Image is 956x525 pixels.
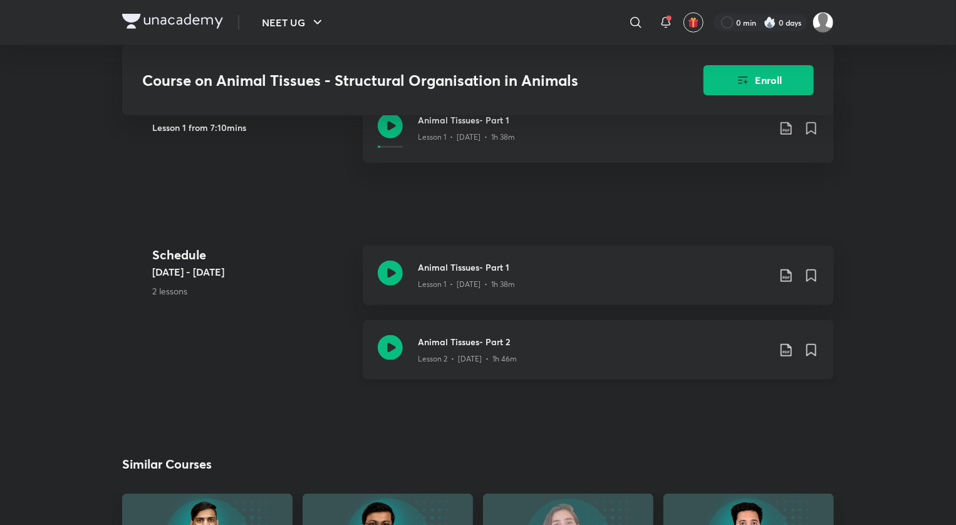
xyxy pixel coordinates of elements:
[152,284,353,298] p: 2 lessons
[813,12,834,33] img: Palak Singh
[152,121,353,134] h5: Lesson 1 from 7:10mins
[418,113,769,127] h3: Animal Tissues- Part 1
[683,13,704,33] button: avatar
[418,353,517,365] p: Lesson 2 • [DATE] • 1h 46m
[254,10,333,35] button: NEET UG
[122,455,212,474] h2: Similar Courses
[418,132,515,143] p: Lesson 1 • [DATE] • 1h 38m
[764,16,776,29] img: streak
[363,246,834,320] a: Animal Tissues- Part 1Lesson 1 • [DATE] • 1h 38m
[704,65,814,95] button: Enroll
[152,246,353,264] h4: Schedule
[418,261,769,274] h3: Animal Tissues- Part 1
[142,71,633,90] h3: Course on Animal Tissues - Structural Organisation in Animals
[418,335,769,348] h3: Animal Tissues- Part 2
[363,320,834,395] a: Animal Tissues- Part 2Lesson 2 • [DATE] • 1h 46m
[152,264,353,279] h5: [DATE] - [DATE]
[363,98,834,178] a: Animal Tissues- Part 1Lesson 1 • [DATE] • 1h 38m
[122,14,223,32] a: Company Logo
[418,279,515,290] p: Lesson 1 • [DATE] • 1h 38m
[122,14,223,29] img: Company Logo
[688,17,699,28] img: avatar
